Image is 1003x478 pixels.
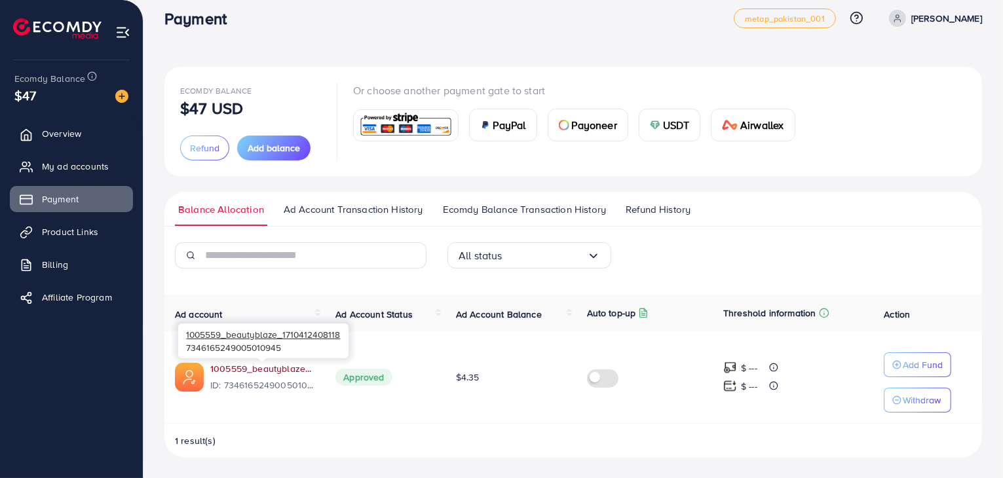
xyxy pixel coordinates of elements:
span: 1005559_beautyblaze_1710412408118 [186,328,340,340]
a: cardAirwallex [711,109,795,141]
div: Search for option [447,242,611,268]
img: ic-ads-acc.e4c84228.svg [175,363,204,392]
span: Billing [42,258,68,271]
button: Add Fund [884,352,951,377]
a: Payment [10,186,133,212]
span: Payoneer [572,117,617,133]
span: Ecomdy Balance Transaction History [443,202,606,217]
a: Product Links [10,219,133,245]
p: Threshold information [723,305,816,321]
span: $47 [14,86,36,105]
span: Payment [42,193,79,206]
input: Search for option [502,246,587,266]
a: Affiliate Program [10,284,133,310]
span: Action [884,308,910,321]
a: cardPayPal [469,109,537,141]
span: $4.35 [456,371,480,384]
button: Add balance [237,136,311,160]
p: [PERSON_NAME] [911,10,982,26]
p: $ --- [741,378,757,394]
span: My ad accounts [42,160,109,173]
span: Product Links [42,225,98,238]
a: cardPayoneer [548,109,628,141]
a: card [353,109,459,141]
p: $47 USD [180,100,243,116]
span: Add balance [248,141,300,155]
img: card [358,111,454,139]
img: card [559,120,569,130]
a: metap_pakistan_001 [734,9,836,28]
span: Ad Account Balance [456,308,542,321]
div: 7346165249005010945 [178,323,349,358]
img: card [650,120,660,130]
img: logo [13,18,102,39]
iframe: Chat [947,419,993,468]
a: cardUSDT [639,109,701,141]
span: Ad Account Transaction History [284,202,423,217]
span: Ad account [175,308,223,321]
p: $ --- [741,360,757,376]
img: image [115,90,128,103]
span: Airwallex [740,117,784,133]
span: USDT [663,117,690,133]
img: top-up amount [723,379,737,393]
a: Billing [10,251,133,278]
a: [PERSON_NAME] [884,10,982,27]
a: 1005559_beautyblaze_1710412408118 [210,362,314,375]
img: card [480,120,491,130]
p: Auto top-up [587,305,636,321]
img: top-up amount [723,361,737,375]
span: Affiliate Program [42,291,112,304]
span: Approved [335,369,392,386]
img: menu [115,25,130,40]
p: Withdraw [903,392,941,408]
button: Refund [180,136,229,160]
button: Withdraw [884,388,951,413]
span: Balance Allocation [178,202,264,217]
span: PayPal [493,117,526,133]
span: Ecomdy Balance [180,85,252,96]
span: Ad Account Status [335,308,413,321]
a: Overview [10,120,133,147]
span: metap_pakistan_001 [745,14,825,23]
span: 1 result(s) [175,434,216,447]
p: Or choose another payment gate to start [353,83,806,98]
span: All status [459,246,502,266]
span: Ecomdy Balance [14,72,85,85]
a: My ad accounts [10,153,133,179]
h3: Payment [164,9,237,28]
span: Refund History [626,202,691,217]
span: ID: 7346165249005010945 [210,378,314,392]
img: card [722,120,738,130]
span: Refund [190,141,219,155]
p: Add Fund [903,357,943,373]
span: Overview [42,127,81,140]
